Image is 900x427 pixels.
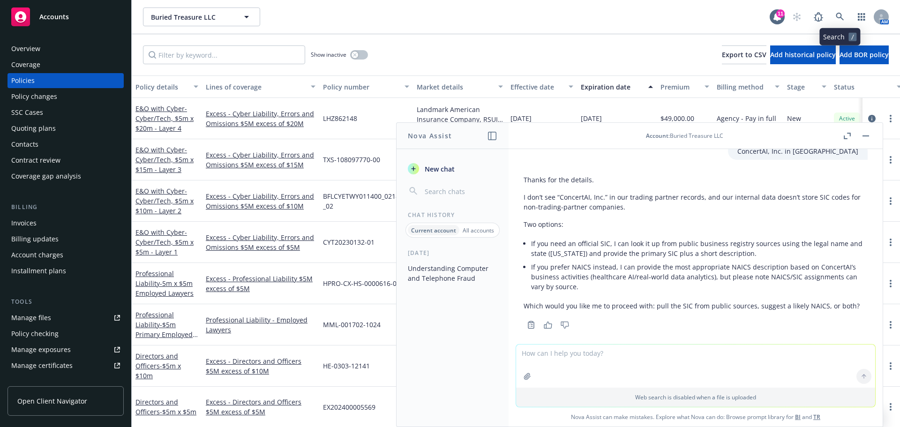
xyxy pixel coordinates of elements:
[404,261,501,286] button: Understanding Computer and Telephone Fraud
[524,301,868,311] p: Which would you like me to proceed with: pull the SIC from public sources, suggest a likely NAICS...
[531,237,868,260] li: If you need an official SIC, I can look it up from public business registry sources using the leg...
[411,226,456,234] p: Current account
[39,13,69,21] span: Accounts
[11,358,73,373] div: Manage certificates
[840,50,889,59] span: Add BOR policy
[206,274,315,293] a: Excess - Professional Liability $5M excess of $5M
[11,57,40,72] div: Coverage
[11,232,59,247] div: Billing updates
[160,407,196,416] span: - $5m x $5m
[7,326,124,341] a: Policy checking
[660,113,694,123] span: $49,000.00
[132,75,202,98] button: Policy details
[7,137,124,152] a: Contacts
[510,113,532,123] span: [DATE]
[713,75,783,98] button: Billing method
[831,7,849,26] a: Search
[323,402,375,412] span: EX202400005569
[885,360,896,372] a: more
[323,361,370,371] span: HE-0303-12141
[7,41,124,56] a: Overview
[11,169,81,184] div: Coverage gap analysis
[11,73,35,88] div: Policies
[524,219,868,229] p: Two options:
[7,374,124,389] a: Manage claims
[531,260,868,293] li: If you prefer NAICS instead, I can provide the most appropriate NAICS description based on Concer...
[323,113,357,123] span: LHZ862148
[783,75,830,98] button: Stage
[885,401,896,412] a: more
[722,50,766,59] span: Export to CSV
[512,407,879,427] span: Nova Assist can make mistakes. Explore what Nova can do: Browse prompt library for and
[206,232,315,252] a: Excess - Cyber Liability, Errors and Omissions $5M excess of $5M
[737,146,858,156] p: ConcertAI, Inc. in [GEOGRAPHIC_DATA]
[838,114,856,123] span: Active
[660,82,699,92] div: Premium
[135,269,194,298] a: Professional Liability
[722,45,766,64] button: Export to CSV
[135,145,194,174] a: E&O with Cyber
[527,321,535,329] svg: Copy to clipboard
[143,7,260,26] button: Buried Treasure LLC
[7,169,124,184] a: Coverage gap analysis
[787,82,816,92] div: Stage
[834,82,891,92] div: Status
[413,75,507,98] button: Market details
[319,75,413,98] button: Policy number
[7,121,124,136] a: Quoting plans
[423,164,455,174] span: New chat
[311,51,346,59] span: Show inactive
[7,342,124,357] a: Manage exposures
[581,82,643,92] div: Expiration date
[7,57,124,72] a: Coverage
[7,297,124,307] div: Tools
[206,356,315,376] a: Excess - Directors and Officers $5M excess of $10M
[17,396,87,406] span: Open Client Navigator
[510,82,563,92] div: Effective date
[657,75,713,98] button: Premium
[323,278,400,288] span: HPRO-CX-HS-0000616-00
[717,82,769,92] div: Billing method
[135,228,194,256] a: E&O with Cyber
[524,192,868,212] p: I don’t see “ConcertAI, Inc.” in our trading partner records, and our internal data doesn’t store...
[522,393,870,401] p: Web search is disabled when a file is uploaded
[417,105,503,124] div: Landmark American Insurance Company, RSUI Group, RT Specialty Insurance Services, LLC (RSG Specia...
[11,105,43,120] div: SSC Cases
[11,89,57,104] div: Policy changes
[885,154,896,165] a: more
[717,113,776,123] span: Agency - Pay in full
[143,45,305,64] input: Filter by keyword...
[787,113,801,123] span: New
[11,326,59,341] div: Policy checking
[206,150,315,170] a: Excess - Cyber Liability, Errors and Omissions $5M excess of $15M
[7,232,124,247] a: Billing updates
[11,121,56,136] div: Quoting plans
[7,358,124,373] a: Manage certificates
[885,237,896,248] a: more
[581,113,602,123] span: [DATE]
[404,160,501,177] button: New chat
[7,89,124,104] a: Policy changes
[408,131,452,141] h1: Nova Assist
[813,413,820,421] a: TR
[135,145,194,174] span: - Cyber/Tech, $5m x $15m - Layer 3
[206,191,315,211] a: Excess - Cyber Liability, Errors and Omissions $5M excess of $10M
[135,352,181,380] a: Directors and Officers
[577,75,657,98] button: Expiration date
[11,342,71,357] div: Manage exposures
[135,279,194,298] span: - 5m x $5m Employed Lawyers
[206,109,315,128] a: Excess - Cyber Liability, Errors and Omissions $5M excess of $20M
[885,195,896,207] a: more
[885,113,896,124] a: more
[7,202,124,212] div: Billing
[776,9,785,18] div: 11
[770,45,836,64] button: Add historical policy
[770,50,836,59] span: Add historical policy
[7,216,124,231] a: Invoices
[646,132,723,140] div: : Buried Treasure LLC
[7,247,124,262] a: Account charges
[397,211,509,219] div: Chat History
[202,75,319,98] button: Lines of coverage
[7,73,124,88] a: Policies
